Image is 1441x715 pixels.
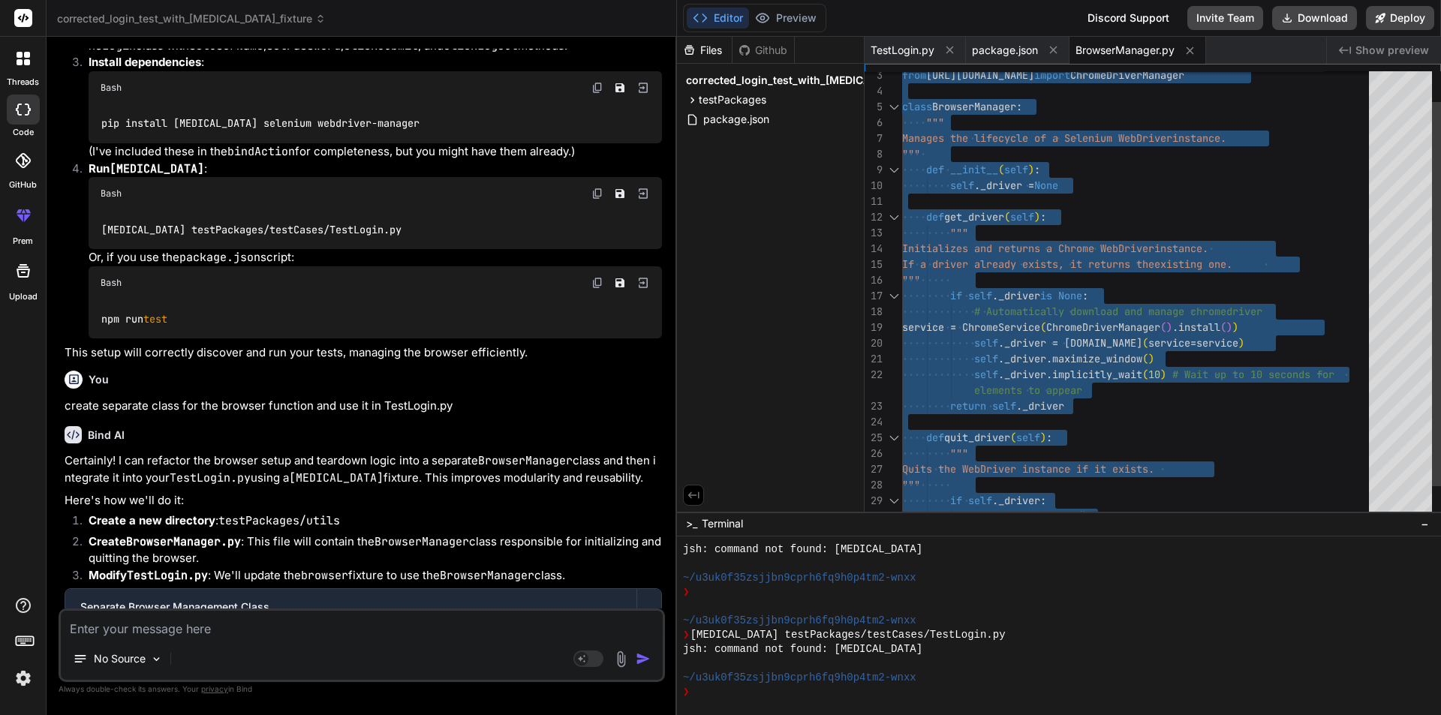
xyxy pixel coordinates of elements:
p: This setup will correctly discover and run your tests, managing the browser efficiently. [65,344,662,362]
code: BrowserManager [478,453,573,468]
span: self [1010,210,1034,224]
span: ( [1142,368,1148,381]
code: BrowserManager [375,534,469,549]
span: ._driver.quit [998,509,1076,523]
span: instance. [1172,131,1226,145]
span: self [992,399,1016,413]
span: Manages the lifecycle of a Selenium WebDriver [902,131,1172,145]
button: − [1418,512,1432,536]
span: ( [1010,431,1016,444]
span: If a driver already exists, it returns the [902,257,1154,271]
li: : [77,512,662,533]
div: 15 [865,257,883,272]
img: copy [591,82,603,94]
div: 7 [865,131,883,146]
img: Open in Browser [636,276,650,290]
div: 24 [865,414,883,430]
span: jsh: command not found: [MEDICAL_DATA] [683,642,922,656]
div: 4 [865,83,883,99]
button: Save file [609,183,630,204]
span: """ [950,226,968,239]
span: ) [1226,320,1232,334]
span: None [1058,289,1082,302]
li: : We'll update the fixture to use the class. [77,567,662,588]
div: 27 [865,461,883,477]
img: copy [591,277,603,289]
span: ) [1034,210,1040,224]
span: self [974,368,998,381]
label: code [13,126,34,139]
code: package.json [179,250,260,265]
h6: Bind AI [88,428,125,443]
strong: Create [89,534,241,548]
span: corrected_login_test_with_[MEDICAL_DATA]_fixture [57,11,326,26]
span: def [926,210,944,224]
div: 18 [865,304,883,320]
span: ._driver = [974,179,1034,192]
div: Github [733,43,794,58]
div: Separate Browser Management Class [80,599,621,614]
div: Click to collapse the range. [884,209,904,225]
button: Download [1272,6,1357,30]
div: 8 [865,146,883,162]
span: ( [1040,320,1046,334]
span: self [968,289,992,302]
span: """ [902,147,920,161]
span: ) [1166,320,1172,334]
code: testPackages/utils [218,513,340,528]
span: : [1082,289,1088,302]
span: self [1004,163,1028,176]
span: − [1421,516,1429,531]
code: BrowserManager [440,568,534,583]
span: ❯ [683,628,690,642]
code: setPassword [266,38,341,53]
code: BrowserManager.py [126,534,241,549]
li: : This file will contain the class responsible for initializing and quitting the browser. [77,533,662,567]
span: class [902,100,932,113]
button: Separate Browser Management ClassClick to open Workbench [65,589,636,638]
span: self [974,509,998,523]
div: 28 [865,477,883,493]
span: self [950,179,974,192]
li: : (I've included these in the for completeness, but you might have them already.) [77,54,662,160]
span: ) [1232,320,1238,334]
p: Here's how we'll do it: [65,492,662,509]
span: ) [1082,509,1088,523]
span: instance. [1154,242,1208,255]
code: clickLogout [444,38,518,53]
span: corrected_login_test_with_[MEDICAL_DATA]_fixture [686,73,952,88]
span: : [1034,163,1040,176]
div: 12 [865,209,883,225]
div: 16 [865,272,883,288]
span: BrowserManager [932,100,1016,113]
span: ( [1220,320,1226,334]
span: jsh: command not found: [MEDICAL_DATA] [683,542,922,557]
img: copy [591,188,603,200]
div: Click to collapse the range. [884,288,904,304]
span: ._driver.implicitly_wait [998,368,1142,381]
span: : [1016,100,1022,113]
code: [MEDICAL_DATA] testPackages/testCases/TestLogin.py [101,222,403,238]
span: ( [1142,336,1148,350]
span: ) [1028,163,1034,176]
span: ) [1160,368,1166,381]
span: TestLogin.py [871,43,934,58]
span: ~/u3uk0f35zsjjbn9cprh6fq9h0p4tm2-wnxx [683,571,916,585]
span: privacy [201,684,228,693]
span: # Wait up to 10 seconds for [1172,368,1334,381]
label: GitHub [9,179,37,191]
div: Click to collapse the range. [884,162,904,178]
span: : [1040,210,1046,224]
span: ❯ [683,685,690,699]
span: ._driver [992,494,1040,507]
label: threads [7,76,39,89]
div: 11 [865,194,883,209]
button: Invite Team [1187,6,1263,30]
div: Click to collapse the range. [884,430,904,446]
div: 23 [865,398,883,414]
span: Bash [101,188,122,200]
div: 17 [865,288,883,304]
code: clickSubmit [344,38,418,53]
span: .install [1172,320,1220,334]
code: [MEDICAL_DATA] [289,470,384,485]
